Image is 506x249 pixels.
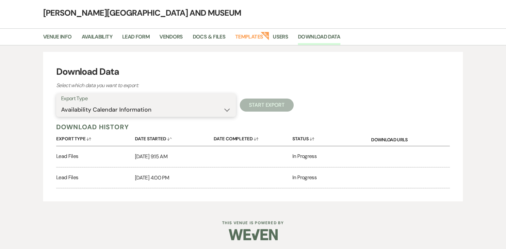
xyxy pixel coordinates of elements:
[214,131,292,144] button: Date Completed
[159,33,183,45] a: Vendors
[18,7,488,19] h4: [PERSON_NAME][GEOGRAPHIC_DATA] and Museum
[193,33,225,45] a: Docs & Files
[61,94,231,103] label: Export Type
[135,131,214,144] button: Date Started
[261,31,270,40] strong: New
[135,152,214,161] p: [DATE] 9:15 AM
[292,167,371,188] div: In Progress
[298,33,340,45] a: Download Data
[43,33,72,45] a: Venue Info
[292,146,371,167] div: In Progress
[56,65,450,79] h3: Download Data
[122,33,150,45] a: Lead Form
[82,33,112,45] a: Availability
[135,174,214,182] p: [DATE] 4:00 PM
[56,146,135,167] div: Lead Files
[56,167,135,188] div: Lead Files
[56,81,285,90] p: Select which data you want to export:
[56,123,450,131] h5: Download History
[371,131,450,146] div: Download URLs
[240,99,294,112] button: Start Export
[229,223,278,246] img: Weven Logo
[273,33,288,45] a: Users
[235,33,263,45] a: Templates
[292,131,371,144] button: Status
[56,131,135,144] button: Export Type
